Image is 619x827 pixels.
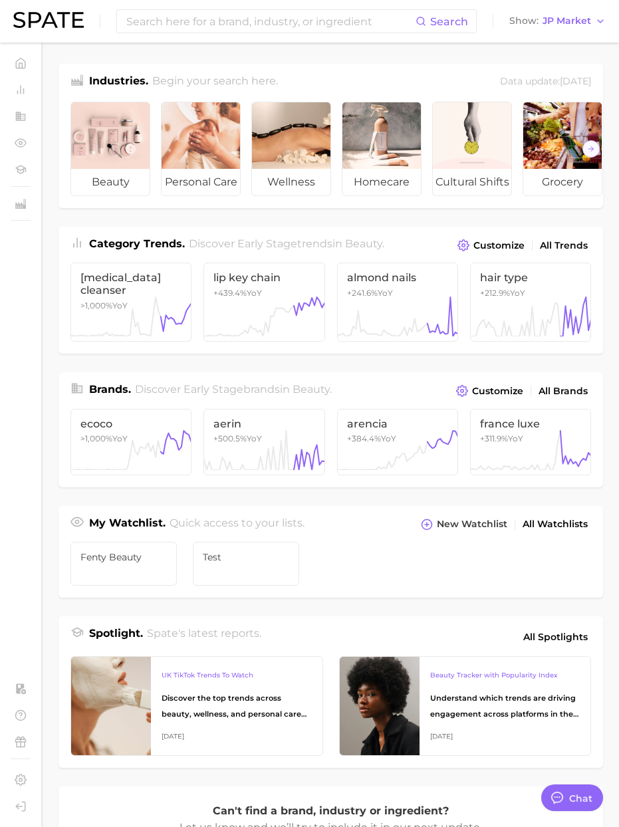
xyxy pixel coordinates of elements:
div: Data update: [DATE] [500,73,591,91]
span: All Spotlights [523,629,588,645]
h2: Quick access to your lists. [170,515,305,534]
span: almond nails [347,271,448,284]
button: Customize [453,382,527,400]
a: Log out. Currently logged in with e-mail yumi.toki@spate.nyc. [11,796,31,816]
a: All Brands [535,382,591,400]
span: >1,000% [80,433,112,443]
a: All Trends [537,237,591,255]
span: Fenty Beauty [80,552,167,562]
a: france luxe+311.9%YoY [470,409,591,475]
span: beauty [345,237,382,250]
span: All Watchlists [523,519,588,530]
span: Show [509,17,539,25]
a: aerin+500.5%YoY [203,409,324,475]
span: lip key chain [213,271,314,284]
span: All Trends [540,240,588,251]
a: lip key chain+439.4%YoY [203,263,324,342]
span: Discover Early Stage trends in . [189,237,384,250]
span: +212.9% YoY [480,288,525,298]
a: Beauty Tracker with Popularity IndexUnderstand which trends are driving engagement across platfor... [339,656,592,756]
span: +241.6% YoY [347,288,393,298]
a: hair type+212.9%YoY [470,263,591,342]
a: Fenty Beauty [70,542,177,586]
a: beauty [70,102,150,196]
h2: Begin your search here. [152,73,278,91]
span: YoY [80,300,128,310]
span: beauty [293,383,330,396]
span: YoY [80,433,128,443]
span: wellness [252,169,330,195]
span: grocery [523,169,602,195]
span: Search [430,15,468,28]
div: [DATE] [162,729,312,745]
h2: Spate's latest reports. [147,626,261,648]
span: aerin [213,417,314,430]
div: Beauty Tracker with Popularity Index [430,667,580,683]
div: [DATE] [430,729,580,745]
span: homecare [342,169,421,195]
span: Test [203,552,289,562]
input: Search here for a brand, industry, or ingredient [125,10,416,33]
span: New Watchlist [437,519,507,530]
a: [MEDICAL_DATA] cleanser>1,000%YoY [70,263,191,342]
a: All Spotlights [520,626,591,648]
button: Scroll Right [582,140,600,158]
span: [MEDICAL_DATA] cleanser [80,271,182,296]
a: personal care [161,102,241,196]
img: SPATE [13,12,84,28]
a: ecoco>1,000%YoY [70,409,191,475]
a: grocery [523,102,602,196]
span: Category Trends . [89,237,185,250]
h1: Industries. [89,73,148,91]
button: New Watchlist [418,515,511,534]
h1: My Watchlist. [89,515,166,534]
span: arencia [347,417,448,430]
span: beauty [71,169,150,195]
span: Discover Early Stage brands in . [135,383,332,396]
p: Can't find a brand, industry or ingredient? [178,802,484,820]
span: +439.4% YoY [213,288,262,298]
span: ecoco [80,417,182,430]
span: JP Market [543,17,591,25]
span: +311.9% YoY [480,433,523,443]
a: Test [193,542,299,586]
span: Customize [472,386,523,397]
a: homecare [342,102,422,196]
a: arencia+384.4%YoY [337,409,458,475]
span: personal care [162,169,240,195]
span: All Brands [539,386,588,397]
a: almond nails+241.6%YoY [337,263,458,342]
button: Customize [454,236,528,255]
h1: Spotlight. [89,626,143,648]
span: hair type [480,271,581,284]
div: Discover the top trends across beauty, wellness, and personal care on TikTok [GEOGRAPHIC_DATA]. [162,690,312,722]
span: cultural shifts [433,169,511,195]
span: >1,000% [80,300,112,310]
a: wellness [251,102,331,196]
span: +384.4% YoY [347,433,396,443]
a: UK TikTok Trends To WatchDiscover the top trends across beauty, wellness, and personal care on Ti... [70,656,323,756]
span: +500.5% YoY [213,433,262,443]
a: All Watchlists [519,515,591,533]
div: Understand which trends are driving engagement across platforms in the skin, hair, makeup, and fr... [430,690,580,722]
div: UK TikTok Trends To Watch [162,667,312,683]
span: Brands . [89,383,131,396]
a: cultural shifts [432,102,512,196]
span: france luxe [480,417,581,430]
span: Customize [473,240,525,251]
button: ShowJP Market [506,13,609,30]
